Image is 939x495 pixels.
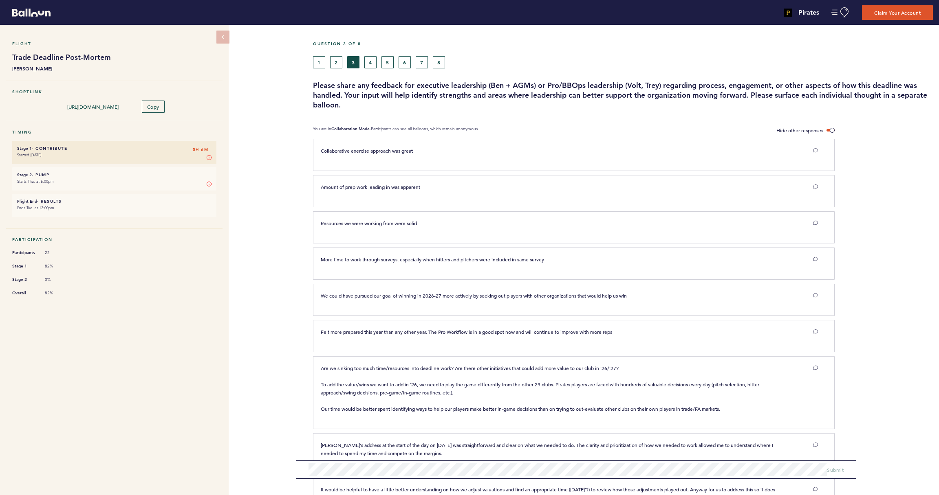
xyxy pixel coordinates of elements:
span: Copy [147,103,159,110]
button: Manage Account [831,7,850,18]
button: 8 [433,56,445,68]
button: 1 [313,56,325,68]
span: More time to work through surveys, especially when hitters and pitchers were included in same survey [321,256,544,263]
h5: Flight [12,41,216,46]
span: Stage 2 [12,276,37,284]
time: Started [DATE] [17,152,41,158]
span: We could have pursued our goal of winning in 2026-27 more actively by seeking out players with ot... [321,292,627,299]
span: 82% [45,290,69,296]
button: 6 [399,56,411,68]
button: 2 [330,56,342,68]
small: Stage 1 [17,146,32,151]
small: Flight End [17,199,37,204]
span: Collaborative exercise approach was great [321,147,413,154]
h5: Question 3 of 8 [313,41,933,46]
h1: Trade Deadline Post-Mortem [12,53,216,62]
h6: - Results [17,199,212,204]
h5: Shortlink [12,89,216,94]
button: 7 [416,56,428,68]
span: 22 [45,250,69,256]
span: Participants [12,249,37,257]
h3: Please share any feedback for executive leadership (Ben + AGMs) or Pro/BBOps leadership (Volt, Tr... [313,81,933,110]
button: 3 [347,56,359,68]
h6: - Contribute [17,146,212,151]
small: Stage 2 [17,172,32,177]
a: Balloon [6,8,51,17]
button: Copy [142,101,165,113]
span: Submit [827,467,844,473]
h5: Participation [12,237,216,242]
span: [PERSON_NAME]'s address at the start of the day on [DATE] was straightforward and clear on what w... [321,442,774,456]
h6: - Pump [17,172,212,177]
span: 0% [45,277,69,283]
h4: Pirates [798,8,819,18]
h5: Timing [12,129,216,135]
span: Resources we were working from were solid [321,220,417,226]
span: Stage 1 [12,262,37,270]
b: Collaboration Mode. [331,126,371,131]
span: Felt more prepared this year than any other year. The Pro Workflow is in a good spot now and will... [321,329,612,335]
button: Claim Your Account [862,5,933,20]
time: Ends Tue. at 12:00pm [17,205,54,210]
span: Amount of prep work leading in was apparent [321,184,420,190]
b: [PERSON_NAME] [12,64,216,72]
span: Are we sinking too much time/resources into deadline work? Are there other initiatives that could... [321,365,760,412]
button: 4 [364,56,377,68]
span: Hide other responses [776,127,823,134]
p: You are in Participants can see all balloons, which remain anonymous. [313,126,479,135]
span: 5H 6M [193,146,209,154]
svg: Balloon [12,9,51,17]
time: Starts Thu. at 6:00pm [17,179,54,184]
button: Submit [827,466,844,474]
button: 5 [381,56,394,68]
span: Overall [12,289,37,297]
span: 82% [45,263,69,269]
